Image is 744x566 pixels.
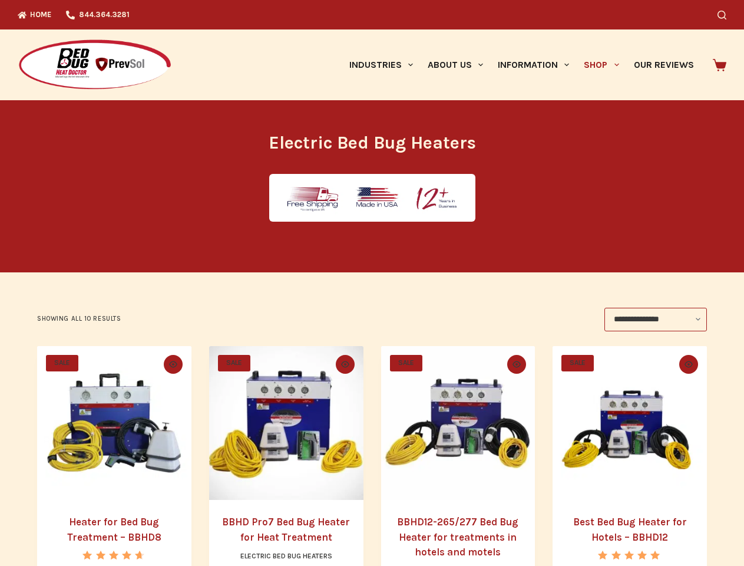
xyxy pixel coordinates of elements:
div: Rated 4.67 out of 5 [82,551,146,560]
a: About Us [420,29,490,100]
button: Quick view toggle [507,355,526,374]
button: Quick view toggle [164,355,183,374]
a: Heater for Bed Bug Treatment – BBHD8 [67,516,161,543]
span: SALE [46,355,78,371]
a: Our Reviews [626,29,701,100]
a: Information [491,29,577,100]
a: Best Bed Bug Heater for Hotels - BBHD12 [553,346,707,501]
a: Industries [342,29,420,100]
button: Search [717,11,726,19]
select: Shop order [604,308,707,331]
a: BBHD12-265/277 Bed Bug Heater for treatments in hotels and motels [381,346,535,501]
span: SALE [218,355,250,371]
a: Electric Bed Bug Heaters [240,552,332,560]
div: Rated 5.00 out of 5 [598,551,661,560]
a: Shop [577,29,626,100]
a: Best Bed Bug Heater for Hotels – BBHD12 [573,516,687,543]
img: Prevsol/Bed Bug Heat Doctor [18,39,172,91]
a: BBHD Pro7 Bed Bug Heater for Heat Treatment [222,516,350,543]
p: Showing all 10 results [37,314,121,324]
button: Quick view toggle [679,355,698,374]
nav: Primary [342,29,701,100]
a: Heater for Bed Bug Treatment - BBHD8 [37,346,191,501]
a: BBHD Pro7 Bed Bug Heater for Heat Treatment [209,346,363,501]
h1: Electric Bed Bug Heaters [151,130,593,156]
span: SALE [390,355,422,371]
span: SALE [561,355,594,371]
button: Quick view toggle [336,355,355,374]
a: BBHD12-265/277 Bed Bug Heater for treatments in hotels and motels [397,516,518,558]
